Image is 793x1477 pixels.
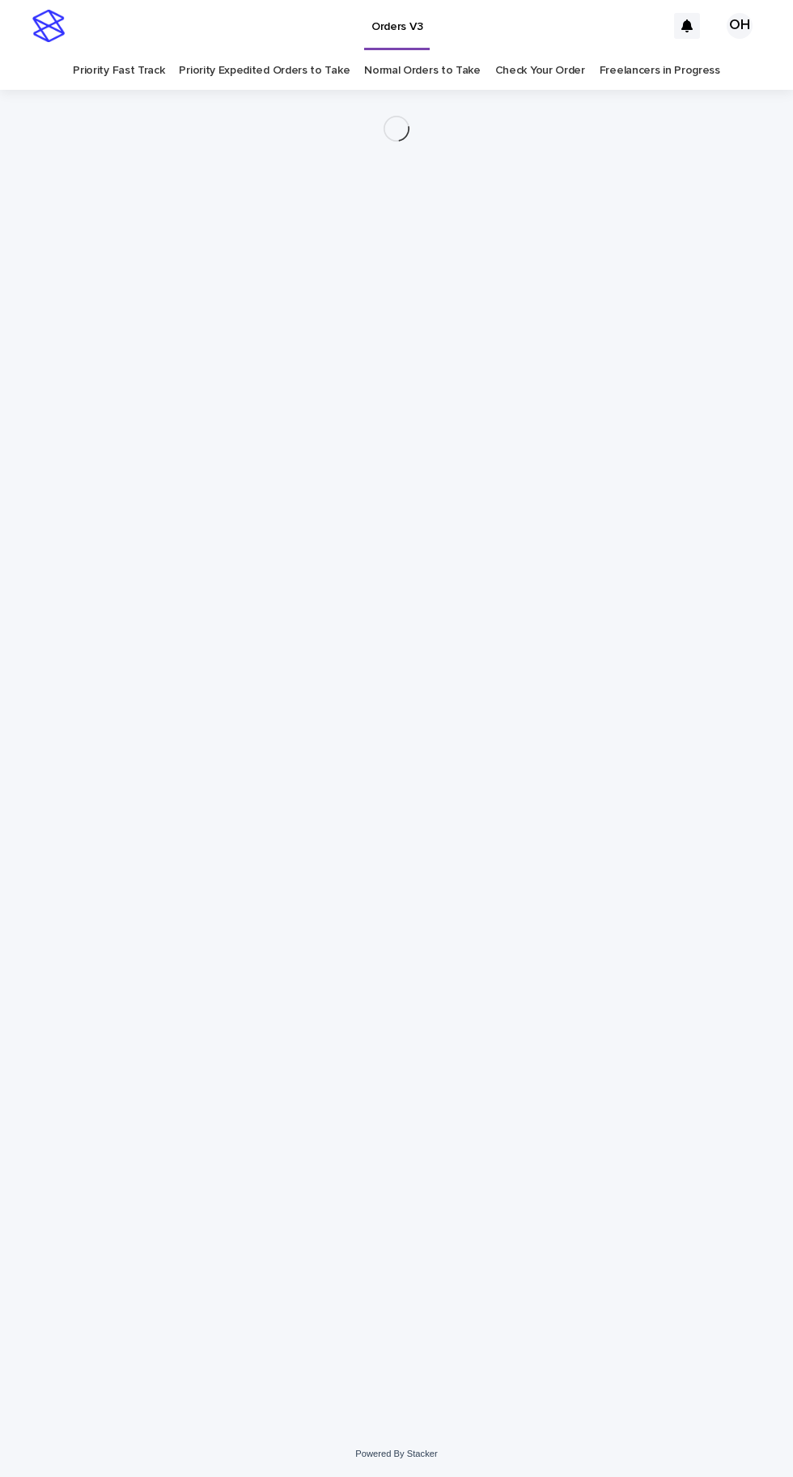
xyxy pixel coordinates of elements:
[364,52,481,90] a: Normal Orders to Take
[600,52,720,90] a: Freelancers in Progress
[355,1449,437,1458] a: Powered By Stacker
[32,10,65,42] img: stacker-logo-s-only.png
[495,52,585,90] a: Check Your Order
[73,52,164,90] a: Priority Fast Track
[727,13,753,39] div: OH
[179,52,350,90] a: Priority Expedited Orders to Take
